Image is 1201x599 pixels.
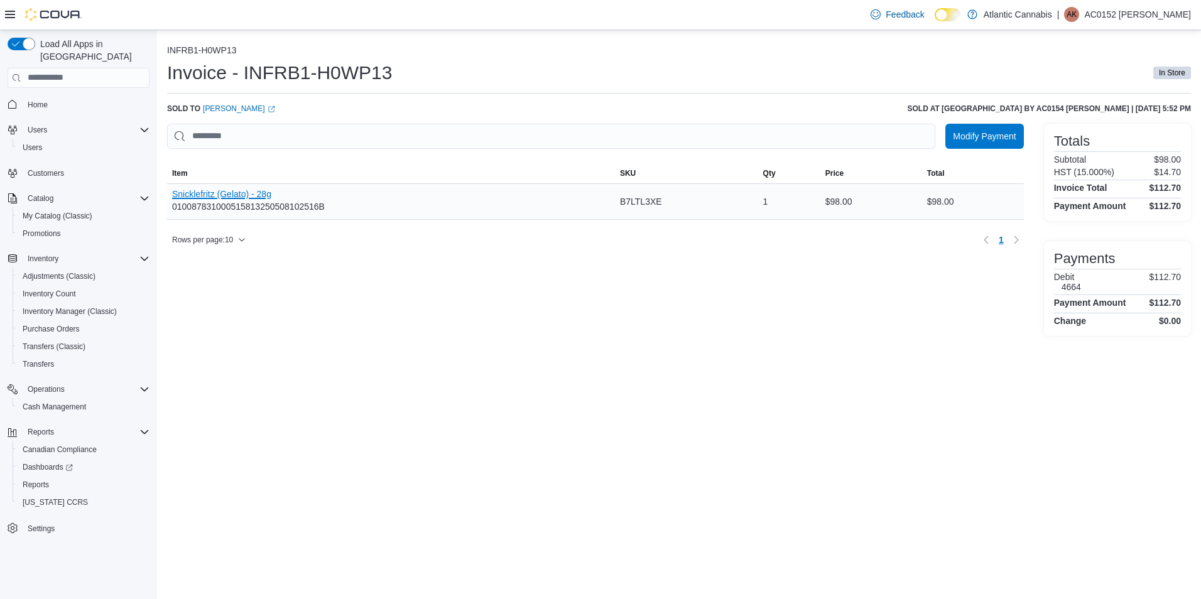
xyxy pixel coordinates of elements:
[172,168,188,178] span: Item
[13,320,155,338] button: Purchase Orders
[167,104,275,114] div: Sold to
[620,168,636,178] span: SKU
[23,97,53,112] a: Home
[1054,134,1090,149] h3: Totals
[23,229,61,239] span: Promotions
[820,189,922,214] div: $98.00
[172,189,325,214] div: 010087831000515813250508102516B
[18,495,149,510] span: Washington CCRS
[18,226,149,241] span: Promotions
[886,8,924,21] span: Feedback
[979,230,1024,250] nav: Pagination for table: MemoryTable from EuiInMemoryTable
[23,445,97,455] span: Canadian Compliance
[18,477,54,492] a: Reports
[23,342,85,352] span: Transfers (Classic)
[23,382,149,397] span: Operations
[18,357,59,372] a: Transfers
[23,97,149,112] span: Home
[1062,282,1081,292] h6: 4664
[18,321,85,337] a: Purchase Orders
[13,285,155,303] button: Inventory Count
[1149,201,1181,211] h4: $112.70
[1054,154,1086,165] h6: Subtotal
[3,519,155,537] button: Settings
[203,104,275,114] a: [PERSON_NAME]External link
[18,399,149,414] span: Cash Management
[927,168,945,178] span: Total
[18,140,149,155] span: Users
[25,8,82,21] img: Cova
[8,90,149,570] nav: Complex example
[23,143,42,153] span: Users
[18,226,66,241] a: Promotions
[1054,316,1086,326] h4: Change
[35,38,149,63] span: Load All Apps in [GEOGRAPHIC_DATA]
[23,462,73,472] span: Dashboards
[994,230,1009,250] ul: Pagination for table: MemoryTable from EuiInMemoryTable
[23,306,117,316] span: Inventory Manager (Classic)
[23,480,49,490] span: Reports
[18,357,149,372] span: Transfers
[28,524,55,534] span: Settings
[23,211,92,221] span: My Catalog (Classic)
[13,441,155,458] button: Canadian Compliance
[820,163,922,183] button: Price
[13,139,155,156] button: Users
[23,122,52,138] button: Users
[23,191,58,206] button: Catalog
[3,95,155,114] button: Home
[1154,167,1181,177] p: $14.70
[1149,183,1181,193] h4: $112.70
[23,402,86,412] span: Cash Management
[18,304,149,319] span: Inventory Manager (Classic)
[23,424,149,440] span: Reports
[23,191,149,206] span: Catalog
[763,168,776,178] span: Qty
[28,100,48,110] span: Home
[28,125,47,135] span: Users
[18,208,149,224] span: My Catalog (Classic)
[922,189,1024,214] div: $98.00
[23,251,63,266] button: Inventory
[13,338,155,355] button: Transfers (Classic)
[999,234,1004,246] span: 1
[23,359,54,369] span: Transfers
[945,124,1023,149] button: Modify Payment
[172,189,325,199] button: Snicklefritz (Gelato) - 28g
[13,476,155,494] button: Reports
[3,164,155,182] button: Customers
[866,2,929,27] a: Feedback
[18,442,102,457] a: Canadian Compliance
[1054,251,1116,266] h3: Payments
[1067,7,1077,22] span: AK
[13,267,155,285] button: Adjustments (Classic)
[167,163,615,183] button: Item
[23,251,149,266] span: Inventory
[18,339,90,354] a: Transfers (Classic)
[994,230,1009,250] button: Page 1 of 1
[3,250,155,267] button: Inventory
[23,122,149,138] span: Users
[953,130,1016,143] span: Modify Payment
[18,269,149,284] span: Adjustments (Classic)
[23,165,149,181] span: Customers
[615,163,758,183] button: SKU
[23,424,59,440] button: Reports
[13,458,155,476] a: Dashboards
[13,494,155,511] button: [US_STATE] CCRS
[18,477,149,492] span: Reports
[1009,232,1024,247] button: Next page
[1054,183,1107,193] h4: Invoice Total
[13,207,155,225] button: My Catalog (Classic)
[1054,298,1126,308] h4: Payment Amount
[1149,298,1181,308] h4: $112.70
[18,460,149,475] span: Dashboards
[28,384,65,394] span: Operations
[172,235,233,245] span: Rows per page : 10
[1084,7,1191,22] p: AC0152 [PERSON_NAME]
[23,166,69,181] a: Customers
[1159,316,1181,326] h4: $0.00
[1054,272,1081,282] h6: Debit
[18,399,91,414] a: Cash Management
[1057,7,1060,22] p: |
